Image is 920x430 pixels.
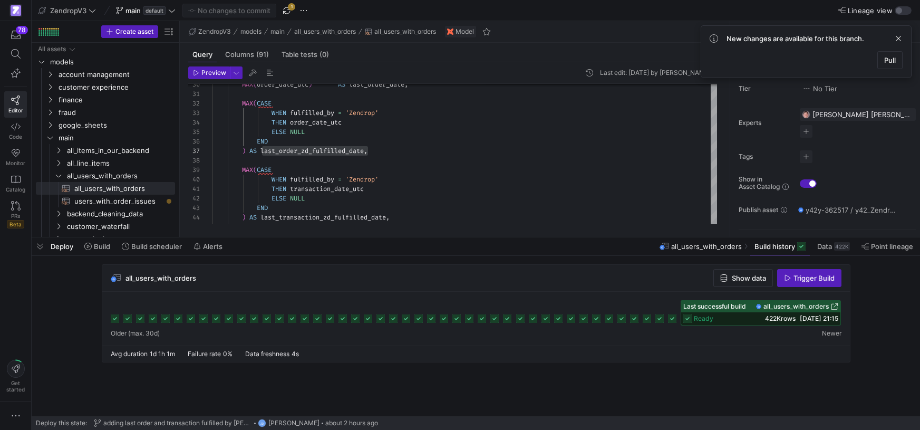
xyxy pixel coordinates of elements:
div: Press SPACE to select this row. [36,68,175,81]
span: ( [253,99,257,108]
span: ZendropV3 [198,28,231,35]
span: AS [249,213,257,222]
span: CASE [257,99,272,108]
span: fraud [59,107,173,119]
button: Data422K [812,237,855,255]
span: Code [9,133,22,140]
span: END [257,137,268,146]
div: JD [258,419,266,427]
span: transaction_date_utc [290,185,364,193]
button: Build [80,237,115,255]
button: all_users_with_orders [362,25,439,38]
span: Data [817,242,832,251]
span: all_users_with_orders [125,274,196,282]
button: Last successful buildall_users_with_ordersready422Krows[DATE] 21:15 [681,300,841,326]
span: Model [456,28,474,35]
span: fulfilled_by [290,175,334,184]
span: Publish asset [739,206,778,214]
span: Deploy this state: [36,419,87,427]
div: Press SPACE to select this row. [36,81,175,93]
span: all_users_with_orders [763,303,829,310]
button: main [268,25,287,38]
span: main [270,28,285,35]
span: Experts [739,119,791,127]
button: all_users_with_orders [292,25,359,38]
span: 1d 1h 1m [150,350,175,358]
span: Pull [884,56,896,64]
button: ZendropV3 [186,25,234,38]
span: all_users_with_orders [671,242,742,251]
div: 35 [188,127,200,137]
div: Last edit: [DATE] by [PERSON_NAME] [600,69,711,77]
span: last_order_zd_fulfilled_date [260,147,364,155]
button: Build scheduler [117,237,187,255]
img: https://storage.googleapis.com/y42-prod-data-exchange/images/qZXOSqkTtPuVcXVzF40oUlM07HVTwZXfPK0U... [11,5,21,16]
div: 78 [16,26,28,34]
span: users_with_order_issues​​​​​​​​​​ [74,195,163,207]
a: https://storage.googleapis.com/y42-prod-data-exchange/images/qZXOSqkTtPuVcXVzF40oUlM07HVTwZXfPK0U... [4,2,27,20]
span: all_line_items [67,157,173,169]
a: users_with_order_issues​​​​​​​​​​ [36,195,175,207]
div: Press SPACE to select this row. [36,233,175,245]
div: 33 [188,108,200,118]
span: Older (max. 30d) [111,330,160,337]
div: Press SPACE to select this row. [36,220,175,233]
button: Trigger Build [777,269,841,287]
span: Query [192,51,212,58]
span: WHEN [272,109,286,117]
span: customer_waterfall [67,221,173,233]
span: (0) [319,51,329,58]
a: all_users_with_orders​​​​​​​​​​ [36,182,175,195]
div: 40 [188,175,200,184]
span: finance [59,94,173,106]
a: Monitor [4,144,27,170]
div: All assets [38,45,66,53]
span: END [257,204,268,212]
div: 37 [188,146,200,156]
div: 42 [188,194,200,203]
a: all_users_with_orders [756,303,838,310]
span: AS [249,147,257,155]
div: 38 [188,156,200,165]
button: 78 [4,25,27,44]
span: Failure rate [188,350,221,358]
span: MAX [242,166,253,174]
span: Tags [739,153,791,160]
div: Press SPACE to select this row. [36,169,175,182]
div: 34 [188,118,200,127]
span: [DATE] 21:15 [800,314,838,322]
span: master_lookup [67,233,173,245]
span: 'Zendrop' [345,109,379,117]
span: Editor [8,107,23,113]
span: customer experience [59,81,173,93]
span: ELSE [272,194,286,203]
span: adding last order and transaction fulfilled by [PERSON_NAME] [103,419,252,427]
span: PRs [11,213,20,219]
span: ZendropV3 [50,6,86,15]
span: 4s [292,350,299,358]
span: main [125,6,141,15]
span: WHEN [272,175,286,184]
button: Pull [877,51,903,69]
span: ready [694,315,713,322]
div: 41 [188,184,200,194]
span: ( [253,166,257,174]
span: 422K rows [765,314,796,322]
div: Press SPACE to select this row. [36,182,175,195]
span: models [240,28,262,35]
span: backend_cleaning_data [67,208,173,220]
span: THEN [272,185,286,193]
span: No Tier [802,84,837,93]
span: all_users_with_orders [67,170,173,182]
div: 43 [188,203,200,213]
span: Build scheduler [131,242,182,251]
button: No tierNo Tier [800,82,840,95]
span: google_sheets [59,119,173,131]
span: Show data [732,274,766,282]
div: Press SPACE to select this row. [36,131,175,144]
span: models [50,56,173,68]
div: 36 [188,137,200,146]
span: Trigger Build [793,274,835,282]
span: , [386,213,390,222]
span: Newer [822,330,841,337]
